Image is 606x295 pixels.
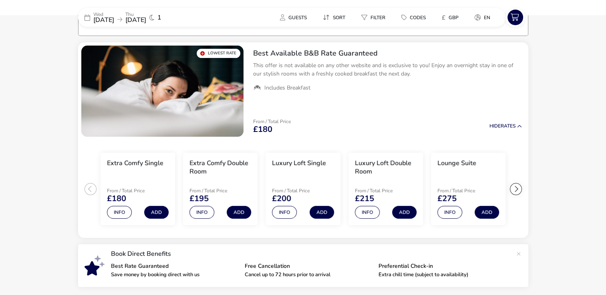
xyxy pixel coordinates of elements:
[355,12,392,23] button: Filter
[262,149,344,229] swiper-slide: 3 / 6
[395,12,435,23] naf-pibe-menu-bar-item: Codes
[310,206,334,219] button: Add
[355,188,412,193] p: From / Total Price
[427,149,509,229] swiper-slide: 5 / 6
[125,16,146,24] span: [DATE]
[189,159,251,176] h3: Extra Comfy Double Room
[489,124,522,129] button: HideRates
[253,49,522,58] h2: Best Available B&B Rate Guaranteed
[197,49,240,58] div: Lowest Rate
[442,14,445,22] i: £
[355,195,374,203] span: £215
[316,12,352,23] button: Sort
[344,149,427,229] swiper-slide: 4 / 6
[378,263,506,269] p: Preferential Check-in
[144,206,169,219] button: Add
[288,14,307,21] span: Guests
[484,14,490,21] span: en
[189,188,246,193] p: From / Total Price
[435,12,468,23] naf-pibe-menu-bar-item: £GBP
[392,206,417,219] button: Add
[227,206,251,219] button: Add
[107,159,163,167] h3: Extra Comfy Single
[272,195,291,203] span: £200
[245,263,372,269] p: Free Cancellation
[111,251,512,257] p: Book Direct Benefits
[489,123,501,129] span: Hide
[107,206,132,219] button: Info
[78,8,198,27] div: Wed[DATE]Thu[DATE]1
[245,272,372,277] p: Cancel up to 72 hours prior to arrival
[475,206,499,219] button: Add
[157,14,161,21] span: 1
[468,12,500,23] naf-pibe-menu-bar-item: en
[395,12,432,23] button: Codes
[437,195,457,203] span: £275
[437,159,476,167] h3: Lounge Suite
[435,12,465,23] button: £GBP
[274,12,313,23] button: Guests
[437,206,462,219] button: Info
[189,206,214,219] button: Info
[468,12,497,23] button: en
[449,14,459,21] span: GBP
[253,126,272,134] span: £180
[125,12,146,17] p: Thu
[316,12,355,23] naf-pibe-menu-bar-item: Sort
[111,263,238,269] p: Best Rate Guaranteed
[272,206,297,219] button: Info
[410,14,426,21] span: Codes
[437,188,494,193] p: From / Total Price
[253,119,291,124] p: From / Total Price
[355,206,380,219] button: Info
[81,46,244,137] swiper-slide: 1 / 1
[355,159,417,176] h3: Luxury Loft Double Room
[272,159,326,167] h3: Luxury Loft Single
[93,12,114,17] p: Wed
[97,149,179,229] swiper-slide: 1 / 6
[189,195,209,203] span: £195
[253,61,522,78] p: This offer is not available on any other website and is exclusive to you! Enjoy an overnight stay...
[111,272,238,277] p: Save money by booking direct with us
[272,188,329,193] p: From / Total Price
[264,84,310,92] span: Includes Breakfast
[333,14,345,21] span: Sort
[378,272,506,277] p: Extra chill time (subject to availability)
[370,14,385,21] span: Filter
[107,188,164,193] p: From / Total Price
[93,16,114,24] span: [DATE]
[107,195,126,203] span: £180
[509,149,592,229] swiper-slide: 6 / 6
[274,12,316,23] naf-pibe-menu-bar-item: Guests
[247,42,528,98] div: Best Available B&B Rate GuaranteedThis offer is not available on any other website and is exclusi...
[179,149,262,229] swiper-slide: 2 / 6
[355,12,395,23] naf-pibe-menu-bar-item: Filter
